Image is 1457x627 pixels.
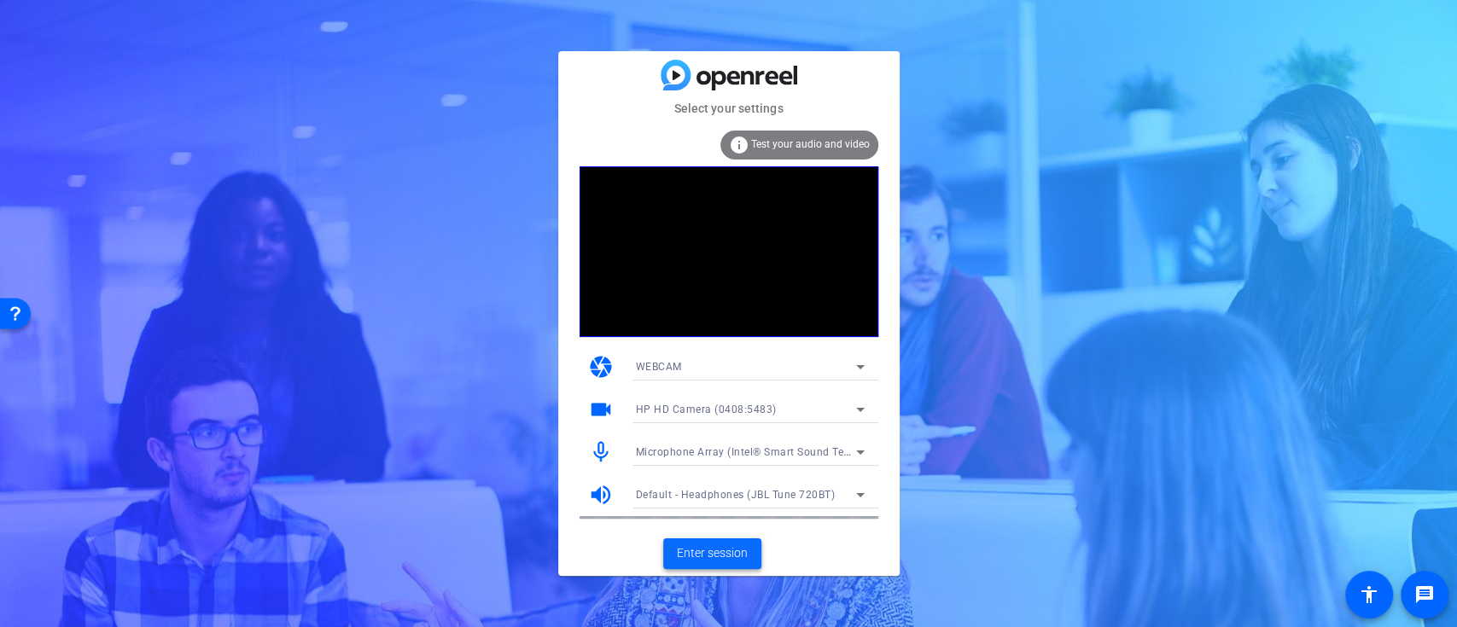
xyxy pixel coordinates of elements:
[661,60,797,90] img: blue-gradient.svg
[636,403,777,415] span: HP HD Camera (0408:5483)
[1414,584,1435,605] mat-icon: message
[751,138,870,150] span: Test your audio and video
[588,439,614,465] mat-icon: mic_none
[636,489,836,501] span: Default - Headphones (JBL Tune 720BT)
[663,538,761,569] button: Enter session
[677,544,748,562] span: Enter session
[558,99,900,118] mat-card-subtitle: Select your settings
[636,444,1014,458] span: Microphone Array (Intel® Smart Sound Technology for Digital Microphones)
[729,135,749,155] mat-icon: info
[1359,584,1379,605] mat-icon: accessibility
[636,361,682,373] span: WEBCAM
[588,482,614,508] mat-icon: volume_up
[588,397,614,422] mat-icon: videocam
[588,354,614,380] mat-icon: camera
